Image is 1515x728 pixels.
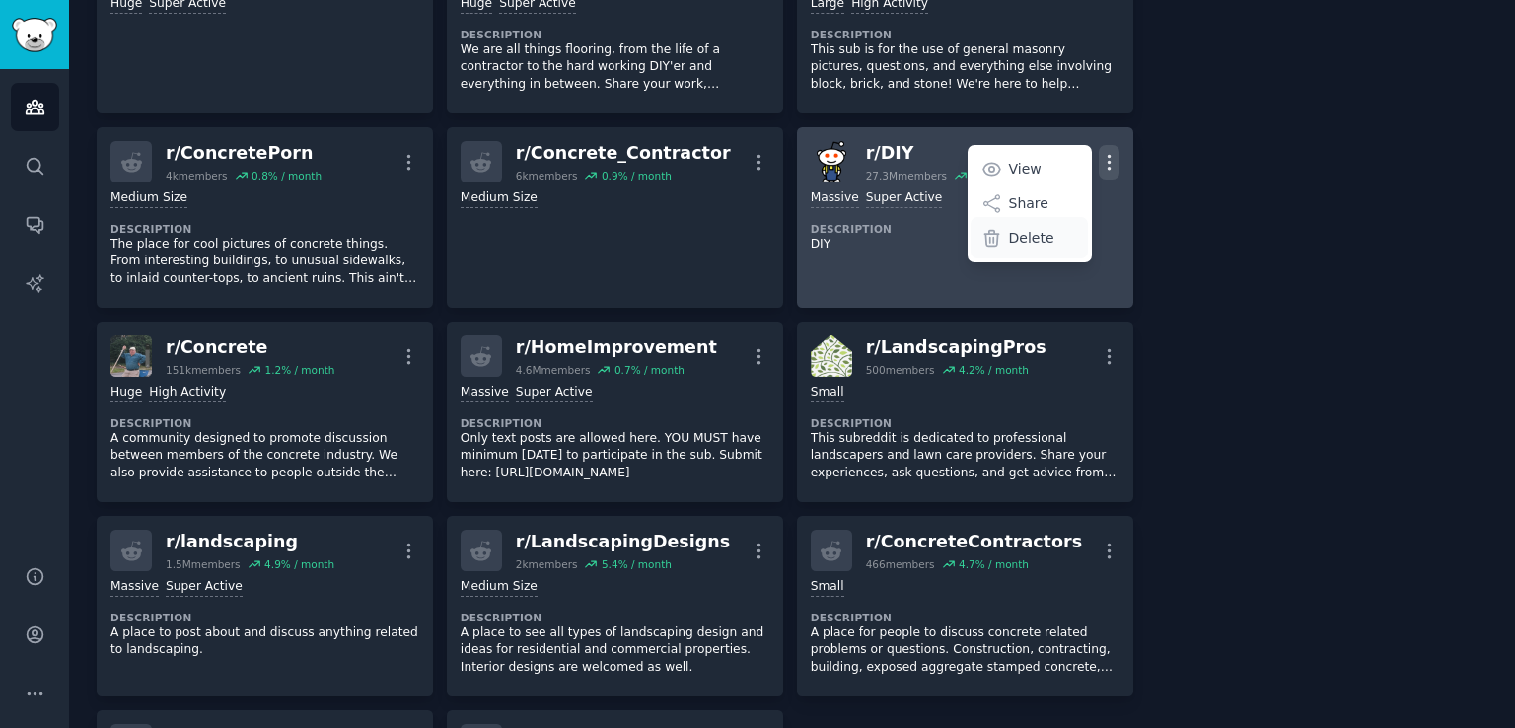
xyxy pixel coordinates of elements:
[264,363,334,377] div: 1.2 % / month
[866,335,1046,360] div: r/ LandscapingPros
[516,363,591,377] div: 4.6M members
[461,624,769,677] p: A place to see all types of landscaping design and ideas for residential and commercial propertie...
[461,28,769,41] dt: Description
[516,335,717,360] div: r/ HomeImprovement
[811,624,1119,677] p: A place for people to discuss concrete related problems or questions. Construction, contracting, ...
[811,189,859,208] div: Massive
[811,236,1119,254] p: DIY
[110,611,419,624] dt: Description
[461,384,509,402] div: Massive
[110,430,419,482] p: A community designed to promote discussion between members of the concrete industry. We also prov...
[866,189,943,208] div: Super Active
[12,18,57,52] img: GummySearch logo
[461,189,538,208] div: Medium Size
[811,335,852,377] img: LandscapingPros
[614,363,685,377] div: 0.7 % / month
[516,141,731,166] div: r/ Concrete_Contractor
[264,557,334,571] div: 4.9 % / month
[811,28,1119,41] dt: Description
[97,516,433,696] a: r/landscaping1.5Mmembers4.9% / monthMassiveSuper ActiveDescriptionA place to post about and discu...
[797,322,1133,502] a: LandscapingProsr/LandscapingPros500members4.2% / monthSmallDescriptionThis subreddit is dedicated...
[959,557,1029,571] div: 4.7 % / month
[461,611,769,624] dt: Description
[602,169,672,182] div: 0.9 % / month
[866,141,1042,166] div: r/ DIY
[866,169,947,182] div: 27.3M members
[110,222,419,236] dt: Description
[149,384,226,402] div: High Activity
[447,516,783,696] a: r/LandscapingDesigns2kmembers5.4% / monthMedium SizeDescriptionA place to see all types of landsc...
[110,189,187,208] div: Medium Size
[110,335,152,377] img: Concrete
[516,557,578,571] div: 2k members
[797,516,1133,696] a: r/ConcreteContractors466members4.7% / monthSmallDescriptionA place for people to discuss concrete...
[811,384,844,402] div: Small
[110,624,419,659] p: A place to post about and discuss anything related to landscaping.
[166,363,241,377] div: 151k members
[811,141,852,182] img: DIY
[1009,193,1048,214] p: Share
[811,430,1119,482] p: This subreddit is dedicated to professional landscapers and lawn care providers. Share your exper...
[811,611,1119,624] dt: Description
[97,127,433,308] a: r/ConcretePorn4kmembers0.8% / monthMedium SizeDescriptionThe place for cool pictures of concrete ...
[866,363,935,377] div: 500 members
[797,127,1133,308] a: DIYr/DIY27.3Mmembers0.6% / monthViewShareDeleteMassiveSuper ActiveDescriptionDIY
[166,530,334,554] div: r/ landscaping
[516,530,730,554] div: r/ LandscapingDesigns
[166,141,322,166] div: r/ ConcretePorn
[461,430,769,482] p: Only text posts are allowed here. YOU MUST have minimum [DATE] to participate in the sub. Submit ...
[166,335,334,360] div: r/ Concrete
[166,578,243,597] div: Super Active
[97,322,433,502] a: Concreter/Concrete151kmembers1.2% / monthHugeHigh ActivityDescriptionA community designed to prom...
[110,416,419,430] dt: Description
[811,416,1119,430] dt: Description
[110,236,419,288] p: The place for cool pictures of concrete things. From interesting buildings, to unusual sidewalks,...
[1009,159,1042,180] p: View
[110,578,159,597] div: Massive
[516,169,578,182] div: 6k members
[1009,228,1054,249] p: Delete
[866,557,935,571] div: 466 members
[516,384,593,402] div: Super Active
[447,127,783,308] a: r/Concrete_Contractor6kmembers0.9% / monthMedium Size
[811,222,1119,236] dt: Description
[811,578,844,597] div: Small
[461,416,769,430] dt: Description
[252,169,322,182] div: 0.8 % / month
[811,41,1119,94] p: This sub is for the use of general masonry pictures, questions, and everything else involving blo...
[461,578,538,597] div: Medium Size
[602,557,672,571] div: 5.4 % / month
[866,530,1082,554] div: r/ ConcreteContractors
[166,169,228,182] div: 4k members
[447,322,783,502] a: r/HomeImprovement4.6Mmembers0.7% / monthMassiveSuper ActiveDescriptionOnly text posts are allowed...
[166,557,241,571] div: 1.5M members
[461,41,769,94] p: We are all things flooring, from the life of a contractor to the hard working DIY'er and everythi...
[959,363,1029,377] div: 4.2 % / month
[971,148,1088,189] a: View
[110,384,142,402] div: Huge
